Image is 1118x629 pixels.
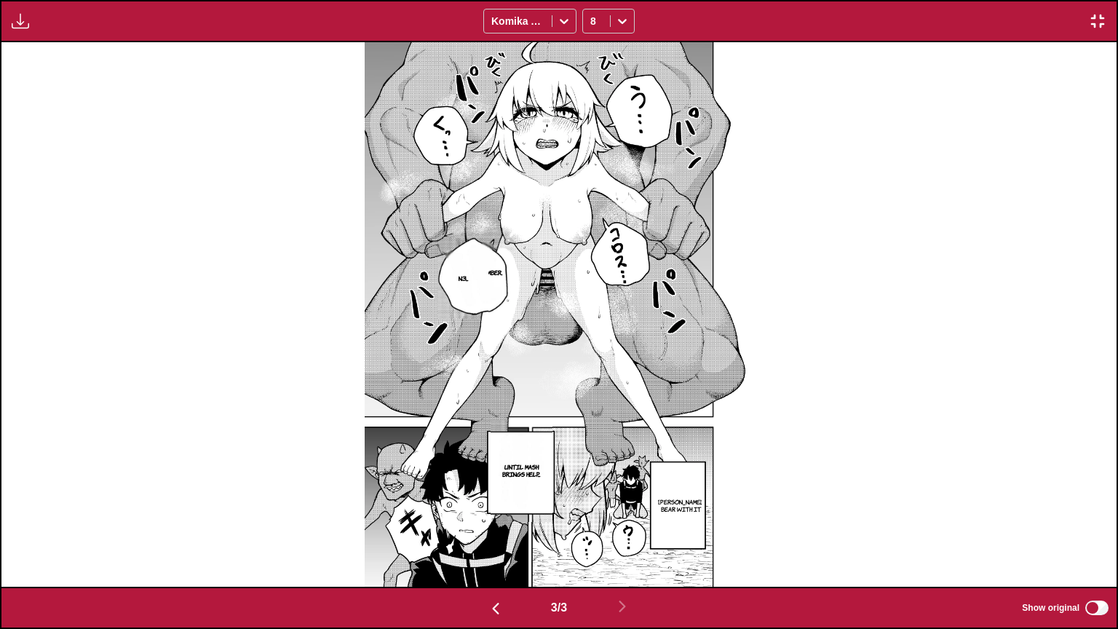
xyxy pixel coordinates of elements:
[12,12,29,30] img: Download translated images
[491,461,552,480] p: Until Mash brings help...
[487,600,504,617] img: Previous page
[655,496,705,515] p: [PERSON_NAME], bear with it.
[551,601,567,614] span: 3 / 3
[456,272,471,285] p: N3...
[614,598,631,615] img: Next page
[365,42,754,587] img: Manga Panel
[1022,603,1079,613] span: Show original
[1085,601,1109,615] input: Show original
